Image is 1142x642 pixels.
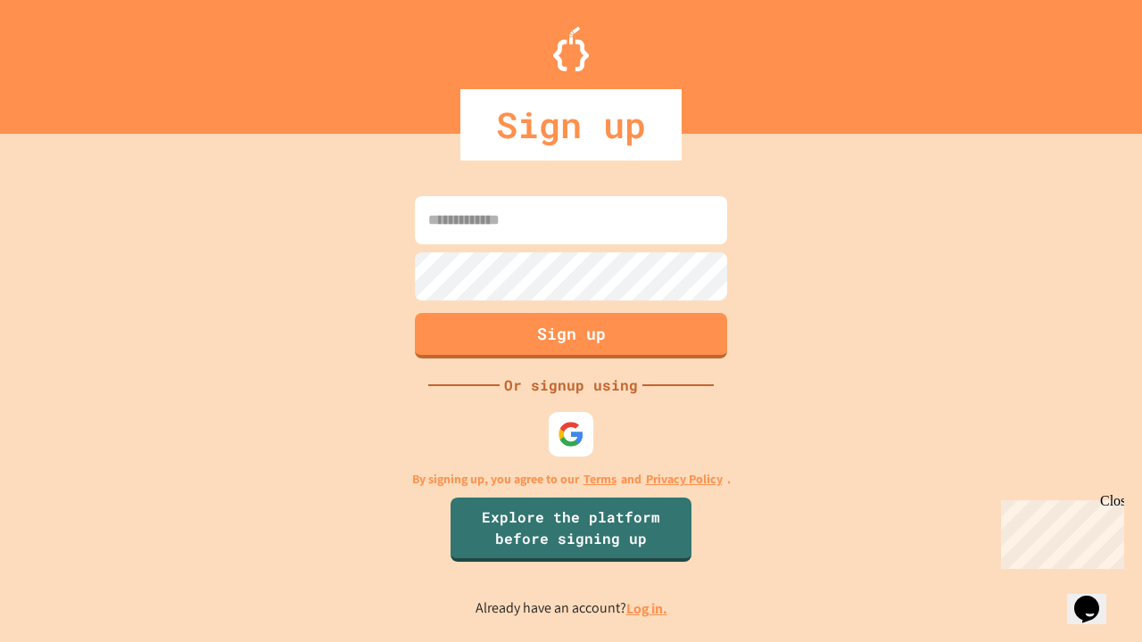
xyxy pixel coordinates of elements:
[412,470,731,489] p: By signing up, you agree to our and .
[415,313,727,358] button: Sign up
[626,599,667,618] a: Log in.
[7,7,123,113] div: Chat with us now!Close
[451,498,691,562] a: Explore the platform before signing up
[500,374,642,396] div: Or signup using
[583,470,617,489] a: Terms
[646,470,723,489] a: Privacy Policy
[1067,571,1124,624] iframe: chat widget
[553,27,589,71] img: Logo.svg
[994,493,1124,569] iframe: chat widget
[460,89,682,160] div: Sign up
[558,421,584,448] img: google-icon.svg
[476,597,667,620] p: Already have an account?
